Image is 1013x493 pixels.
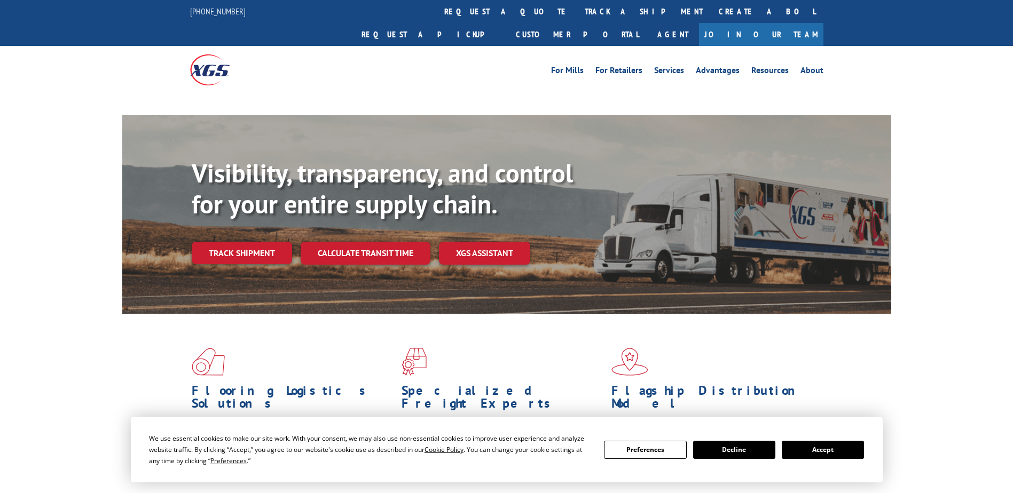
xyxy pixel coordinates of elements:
[611,348,648,376] img: xgs-icon-flagship-distribution-model-red
[190,6,246,17] a: [PHONE_NUMBER]
[439,242,530,265] a: XGS ASSISTANT
[402,348,427,376] img: xgs-icon-focused-on-flooring-red
[301,242,430,265] a: Calculate transit time
[693,441,775,459] button: Decline
[210,456,247,465] span: Preferences
[402,384,603,415] h1: Specialized Freight Experts
[800,66,823,78] a: About
[131,417,883,482] div: Cookie Consent Prompt
[595,66,642,78] a: For Retailers
[696,66,740,78] a: Advantages
[192,384,394,415] h1: Flooring Logistics Solutions
[654,66,684,78] a: Services
[149,433,591,466] div: We use essential cookies to make our site work. With your consent, we may also use non-essential ...
[192,415,393,453] span: As an industry carrier of choice, XGS has brought innovation and dedication to flooring logistics...
[647,23,699,46] a: Agent
[604,441,686,459] button: Preferences
[551,66,584,78] a: For Mills
[611,415,808,440] span: Our agile distribution network gives you nationwide inventory management on demand.
[425,445,464,454] span: Cookie Policy
[751,66,789,78] a: Resources
[508,23,647,46] a: Customer Portal
[354,23,508,46] a: Request a pickup
[782,441,864,459] button: Accept
[699,23,823,46] a: Join Our Team
[192,242,292,264] a: Track shipment
[192,156,573,220] b: Visibility, transparency, and control for your entire supply chain.
[192,348,225,376] img: xgs-icon-total-supply-chain-intelligence-red
[611,384,813,415] h1: Flagship Distribution Model
[402,415,603,463] p: From overlength loads to delicate cargo, our experienced staff knows the best way to move your fr...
